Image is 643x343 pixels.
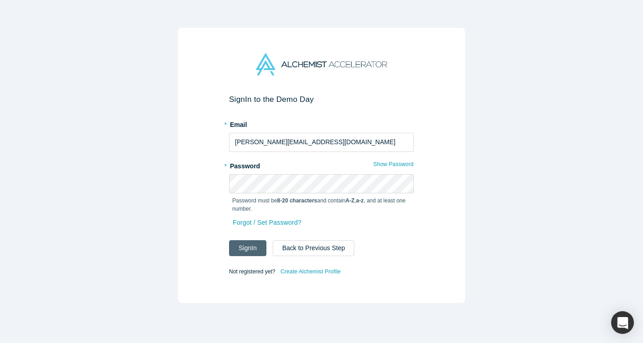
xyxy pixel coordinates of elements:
strong: a-z [356,197,364,204]
label: Password [229,158,414,171]
p: Password must be and contain , , and at least one number. [232,197,411,213]
button: SignIn [229,240,266,256]
a: Create Alchemist Profile [280,266,341,277]
img: Alchemist Accelerator Logo [256,53,387,76]
strong: A-Z [346,197,355,204]
strong: 8-20 characters [277,197,317,204]
button: Show Password [373,158,414,170]
a: Forgot / Set Password? [232,215,302,231]
span: Not registered yet? [229,268,275,274]
h2: Sign In to the Demo Day [229,95,414,104]
label: Email [229,117,414,130]
button: Back to Previous Step [273,240,355,256]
